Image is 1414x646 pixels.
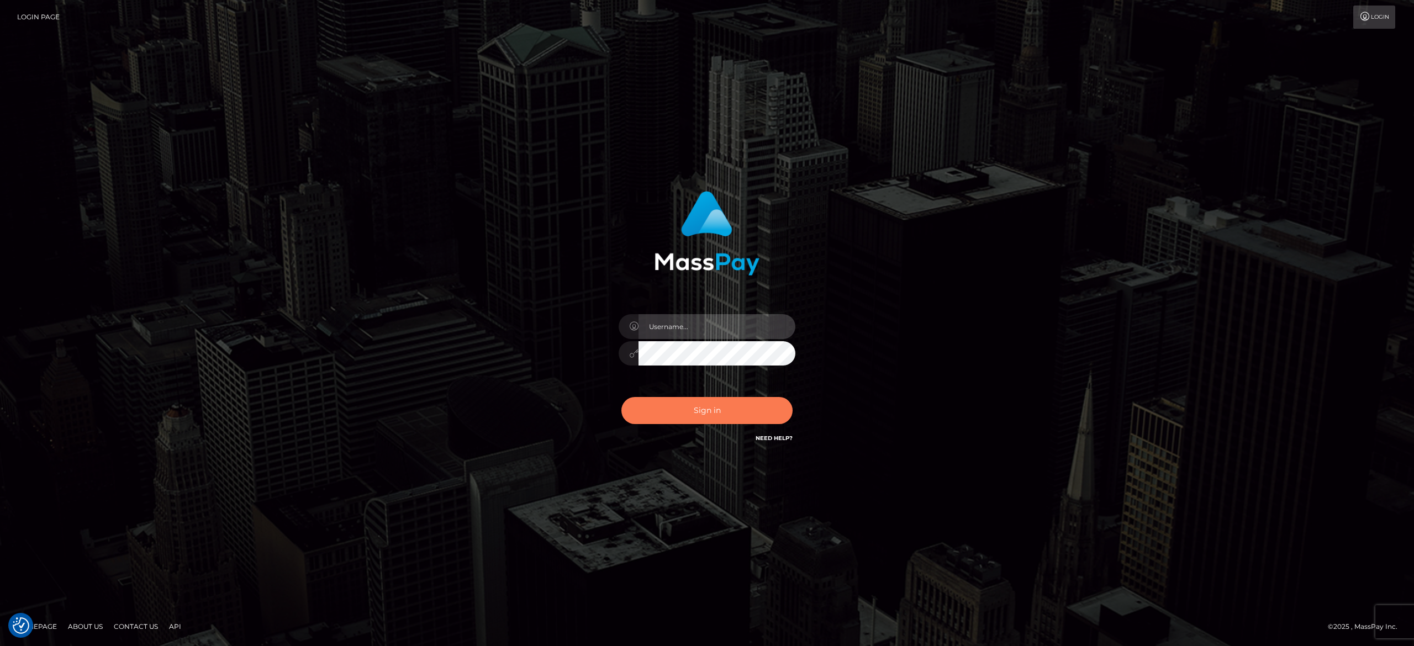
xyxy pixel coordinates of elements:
input: Username... [639,314,795,339]
a: Login Page [17,6,60,29]
div: © 2025 , MassPay Inc. [1328,621,1406,633]
button: Consent Preferences [13,617,29,634]
a: Login [1353,6,1395,29]
img: Revisit consent button [13,617,29,634]
a: API [165,618,186,635]
a: Contact Us [109,618,162,635]
img: MassPay Login [655,191,759,276]
a: About Us [64,618,107,635]
a: Homepage [12,618,61,635]
a: Need Help? [756,435,793,442]
button: Sign in [621,397,793,424]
